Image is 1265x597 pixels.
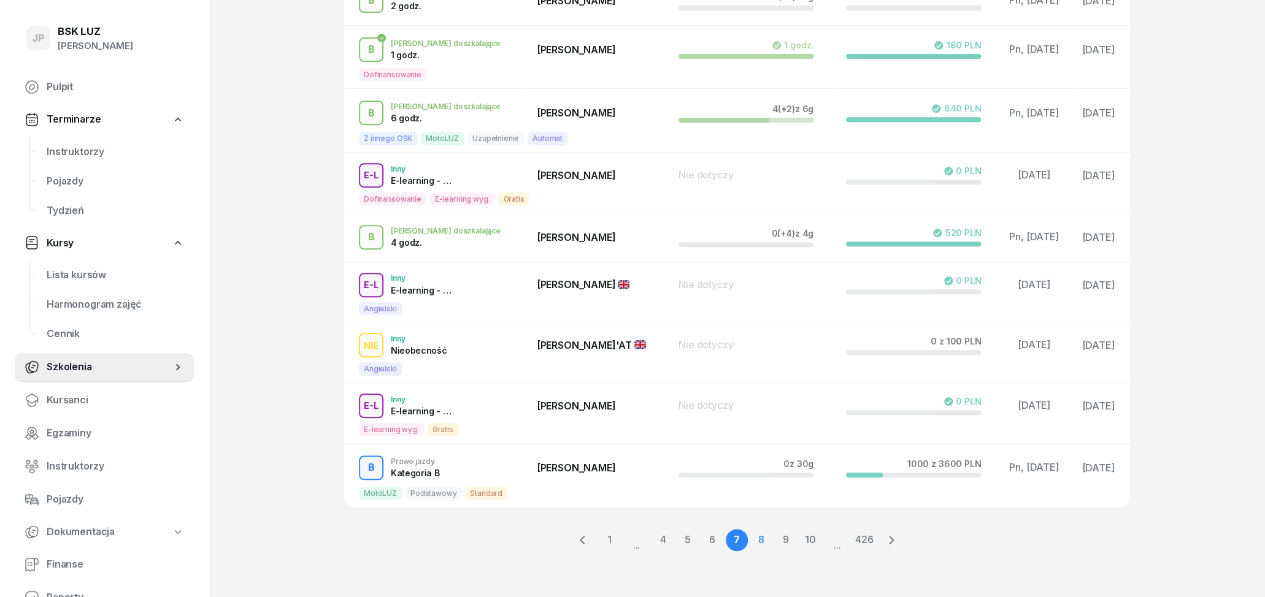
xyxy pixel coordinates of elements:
div: [PERSON_NAME] [58,38,133,54]
div: 0 PLN [944,166,981,176]
a: Szkolenia [15,352,194,382]
a: Egzaminy [15,419,194,448]
a: 8 [750,529,772,551]
a: Finanse [15,550,194,579]
span: [DATE] [1018,169,1050,181]
a: Dokumentacja [15,518,194,546]
span: [DATE] [1018,338,1050,351]
a: Cennik [37,319,194,349]
a: Kursy [15,229,194,257]
span: Standard [465,487,507,500]
a: Tydzień [37,196,194,226]
span: Terminarze [47,112,101,127]
span: ... [824,528,851,552]
span: ... [623,528,650,552]
div: 1000 z 3600 PLN [907,458,982,469]
span: JP [32,33,45,44]
a: Instruktorzy [37,137,194,167]
a: 10 [799,529,821,551]
span: [DATE] [1082,231,1114,243]
a: Pojazdy [15,485,194,514]
span: Instruktorzy [47,458,184,474]
span: Dofinansowanie [359,192,426,205]
div: 0 PLN [944,397,981,406]
div: 0 z 4g [771,228,813,238]
span: Pojazdy [47,492,184,508]
span: [PERSON_NAME] [537,169,616,181]
span: [DATE] [1082,400,1114,412]
a: 7 [726,529,748,551]
span: [DATE] [1082,279,1114,291]
a: 426 [853,529,875,551]
span: Angielski [359,362,402,375]
div: 1 godz. [772,40,813,50]
a: 5 [677,529,699,551]
span: Lista kursów [47,267,184,283]
span: Kursanci [47,392,184,408]
span: [DATE] [1018,278,1050,291]
span: Nie dotyczy [679,338,733,351]
a: Instruktorzy [15,452,194,481]
span: Egzaminy [47,425,184,441]
span: Pn, [DATE] [1009,461,1058,473]
a: Pojazdy [37,167,194,196]
span: Pn, [DATE] [1009,107,1058,119]
span: Gratis [428,423,458,436]
a: Pulpit [15,72,194,102]
span: [PERSON_NAME] [537,462,616,474]
span: Harmonogram zajęć [47,297,184,313]
div: 0 PLN [944,276,981,286]
a: Terminarze [15,105,194,134]
span: [PERSON_NAME] [537,400,616,412]
a: 4 [652,529,674,551]
span: Szkolenia [47,359,172,375]
a: 9 [775,529,797,551]
span: Nie dotyczy [679,399,733,411]
span: Cennik [47,326,184,342]
span: (+4) [777,228,794,238]
span: Podstawowy [406,487,461,500]
span: (+2) [778,104,794,114]
span: [PERSON_NAME] [537,107,616,119]
span: Nie dotyczy [679,169,733,181]
span: Angielski [359,302,402,315]
a: Lista kursów [37,260,194,290]
div: BSK LUZ [58,26,133,37]
div: 0 z 100 PLN [931,336,981,346]
span: Instruktorzy [47,144,184,160]
span: Kursy [47,235,74,251]
span: [DATE] [1082,44,1114,56]
a: 1 [598,529,620,551]
span: Z innego OSK [359,132,417,145]
span: Finanse [47,557,184,572]
span: E-learning wyg. [359,423,424,436]
a: Harmonogram zajęć [37,290,194,319]
span: [DATE] [1082,169,1114,181]
span: E-learning wyg. [430,192,495,205]
div: 520 PLN [932,228,981,238]
span: [DATE] [1082,462,1114,474]
span: Uzupełnienie [467,132,524,145]
span: Tydzień [47,203,184,219]
span: [PERSON_NAME]'AT [537,339,646,351]
span: [PERSON_NAME] [537,44,616,56]
span: [PERSON_NAME] [537,231,616,243]
span: [DATE] [1082,339,1114,351]
span: Pn, [DATE] [1009,230,1058,243]
span: Nie dotyczy [679,278,733,291]
div: 840 PLN [931,104,981,113]
span: Pulpit [47,79,184,95]
span: MotoLUZ [359,487,402,500]
div: 0 z 30g [783,458,813,469]
div: 180 PLN [934,40,981,50]
span: Dofinansowanie [359,68,426,81]
span: Dokumentacja [47,524,115,540]
span: Pn, [DATE] [1009,43,1058,55]
a: Kursanci [15,386,194,415]
span: [PERSON_NAME] [537,278,630,291]
span: [DATE] [1082,107,1114,119]
span: MotoLUZ [421,132,464,145]
span: Gratis [498,192,529,205]
span: Pojazdy [47,173,184,189]
a: 6 [701,529,723,551]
